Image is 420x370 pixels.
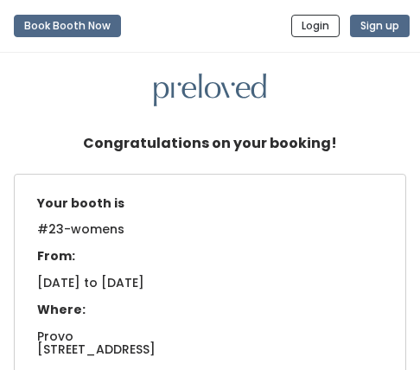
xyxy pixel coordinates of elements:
[37,274,144,291] span: [DATE] to [DATE]
[37,195,124,212] span: Your booth is
[37,301,86,318] span: Where:
[37,328,156,358] span: Provo [STREET_ADDRESS]
[14,15,121,37] button: Book Booth Now
[291,15,340,37] button: Login
[14,7,121,45] a: Book Booth Now
[37,247,75,265] span: From:
[154,73,266,107] img: preloved logo
[350,15,410,37] button: Sign up
[37,220,124,248] span: #23-womens
[83,127,337,160] h5: Congratulations on your booking!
